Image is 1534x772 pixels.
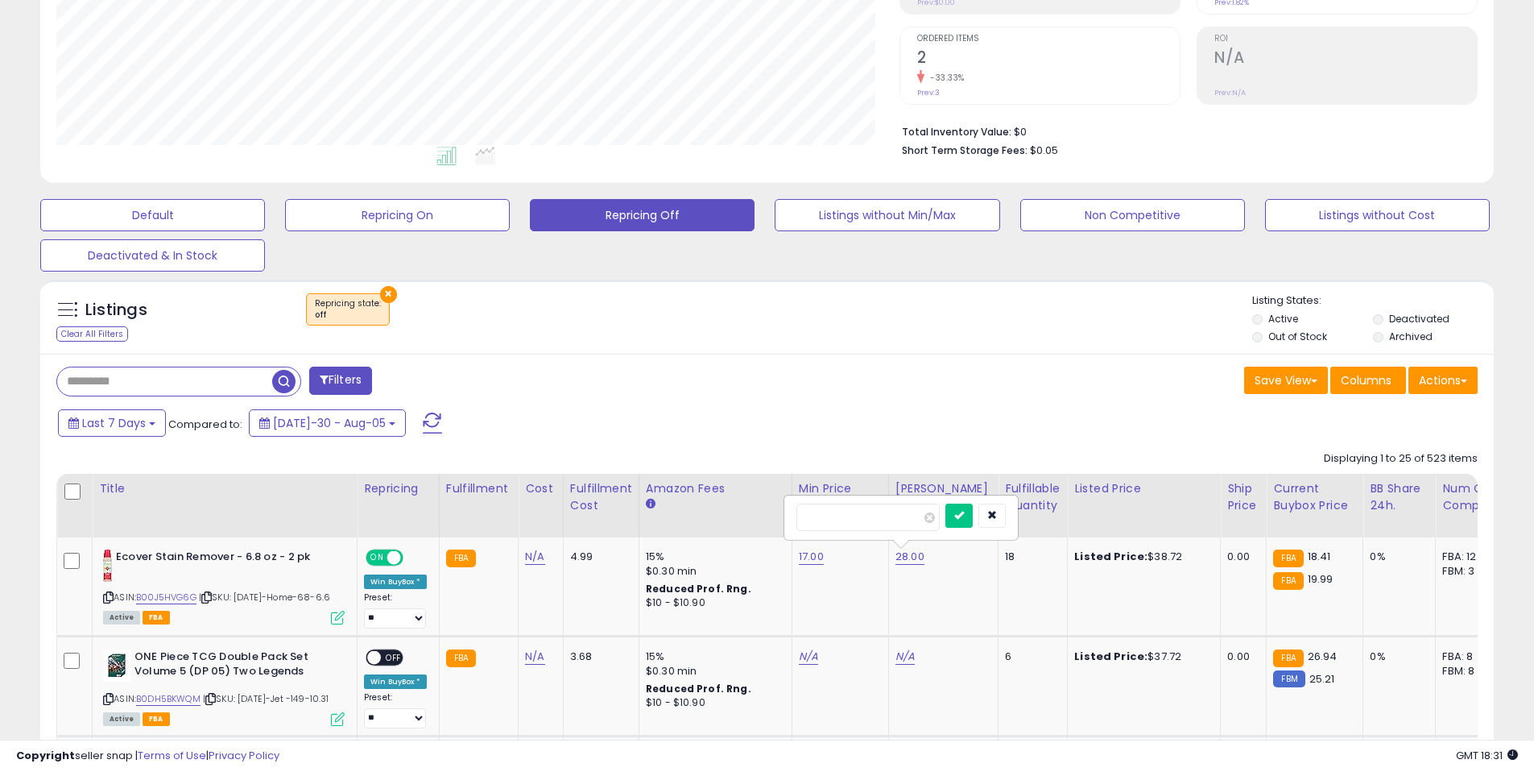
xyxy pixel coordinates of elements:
span: ROI [1214,35,1477,44]
button: Columns [1330,367,1406,394]
small: FBA [1273,550,1303,567]
div: FBM: 8 [1442,664,1495,679]
div: Clear All Filters [56,326,128,342]
a: N/A [799,649,818,665]
button: Non Competitive [1020,199,1245,231]
div: Num of Comp. [1442,480,1501,514]
b: Total Inventory Value: [902,125,1011,139]
label: Active [1268,312,1298,326]
div: $0.30 min [646,664,779,679]
a: B00J5HVG6G [136,591,196,604]
div: Title [99,480,350,497]
small: Amazon Fees. [646,497,655,512]
div: Fulfillable Quantity [1005,480,1061,514]
strong: Copyright [16,748,75,763]
span: Compared to: [168,417,242,432]
div: FBM: 3 [1442,564,1495,579]
div: Win BuyBox * [364,575,427,589]
small: Prev: N/A [1214,88,1246,98]
span: [DATE]-30 - Aug-05 [273,415,386,431]
span: 26.94 [1308,649,1338,664]
div: Displaying 1 to 25 of 523 items [1324,451,1478,467]
div: Cost [525,480,556,497]
div: Repricing [364,480,432,497]
b: Ecover Stain Remover - 6.8 oz - 2 pk [116,550,312,569]
button: Listings without Min/Max [775,199,999,231]
span: 2025-08-13 18:31 GMT [1456,748,1518,763]
img: 31EvGRxRo3L._SL40_.jpg [103,550,112,582]
small: FBA [446,650,476,667]
button: Actions [1408,367,1478,394]
div: Fulfillment [446,480,511,497]
div: FBA: 12 [1442,550,1495,564]
div: 0% [1370,650,1423,664]
div: [PERSON_NAME] [895,480,991,497]
label: Deactivated [1389,312,1449,326]
button: × [380,286,397,303]
div: BB Share 24h. [1370,480,1429,514]
button: Deactivated & In Stock [40,239,265,272]
label: Out of Stock [1268,330,1327,343]
div: Amazon Fees [646,480,785,497]
button: Default [40,199,265,231]
div: $37.72 [1074,650,1208,664]
label: Archived [1389,330,1433,343]
small: Prev: 3 [917,88,940,98]
span: $0.05 [1030,143,1058,158]
span: OFF [401,551,427,565]
div: 0.00 [1227,650,1254,664]
a: Terms of Use [138,748,206,763]
div: $0.30 min [646,564,779,579]
div: 4.99 [570,550,626,564]
span: Columns [1341,372,1391,388]
button: Repricing On [285,199,510,231]
b: Listed Price: [1074,549,1147,564]
span: Ordered Items [917,35,1180,44]
span: FBA [143,712,170,726]
b: Listed Price: [1074,649,1147,664]
span: | SKU: [DATE]-Home-68-6.6 [199,591,330,604]
div: $10 - $10.90 [646,596,779,610]
b: Reduced Prof. Rng. [646,682,751,695]
li: $0 [902,121,1466,140]
span: Last 7 Days [82,415,146,431]
button: Repricing Off [530,199,755,231]
button: Filters [309,367,372,395]
a: B0DH5BKWQM [136,692,201,706]
div: $10 - $10.90 [646,696,779,710]
span: 25.21 [1309,671,1335,687]
h2: 2 [917,48,1180,70]
h2: N/A [1214,48,1477,70]
button: Last 7 Days [58,409,166,437]
b: Reduced Prof. Rng. [646,582,751,596]
div: 15% [646,550,779,564]
button: [DATE]-30 - Aug-05 [249,409,406,437]
img: 41O4fa60+VL._SL40_.jpg [103,650,130,682]
small: FBM [1273,670,1305,687]
div: Preset: [364,592,427,629]
p: Listing States: [1252,293,1494,309]
div: Fulfillment Cost [570,480,632,514]
div: FBA: 8 [1442,650,1495,664]
span: OFF [381,650,407,664]
div: 0.00 [1227,550,1254,564]
span: 19.99 [1308,571,1333,587]
div: off [315,309,381,321]
span: ON [367,551,387,565]
div: ASIN: [103,650,345,724]
div: ASIN: [103,550,345,623]
a: Privacy Policy [209,748,279,763]
span: FBA [143,611,170,625]
div: Ship Price [1227,480,1259,514]
div: Min Price [799,480,882,497]
div: $38.72 [1074,550,1208,564]
div: Listed Price [1074,480,1214,497]
small: -33.33% [924,72,965,84]
div: Current Buybox Price [1273,480,1356,514]
a: 17.00 [799,549,824,565]
span: | SKU: [DATE]-Jet -149-10.31 [203,692,329,705]
div: Win BuyBox * [364,674,427,689]
span: Repricing state : [315,297,381,322]
a: N/A [525,649,544,665]
small: FBA [1273,650,1303,667]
